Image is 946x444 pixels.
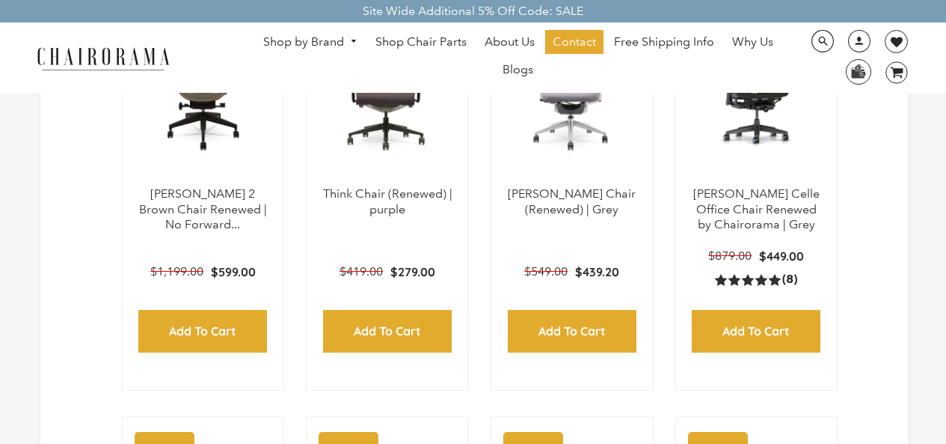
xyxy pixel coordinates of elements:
[323,310,452,353] input: Add to Cart
[692,310,820,353] input: Add to Cart
[485,34,535,50] span: About Us
[28,45,178,71] img: chairorama
[708,249,752,263] span: $879.00
[693,186,820,232] a: [PERSON_NAME] Celle Office Chair Renewed by Chairorama | Grey
[715,272,797,288] a: 5.0 rating (8 votes)
[575,264,619,279] span: $439.20
[614,34,714,50] span: Free Shipping Info
[553,34,596,50] span: Contact
[138,310,267,353] input: Add to Cart
[606,30,722,54] a: Free Shipping Info
[242,30,795,85] nav: DesktopNavigation
[139,186,267,232] a: [PERSON_NAME] 2 Brown Chair Renewed | No Forward...
[323,186,452,216] a: Think Chair (Renewed) | purple
[211,264,256,279] span: $599.00
[340,264,383,279] span: $419.00
[508,186,636,216] a: [PERSON_NAME] Chair (Renewed) | Grey
[256,31,365,54] a: Shop by Brand
[847,60,870,82] img: WhatsApp_Image_2024-07-12_at_16.23.01.webp
[545,30,603,54] a: Contact
[503,62,533,78] span: Blogs
[368,30,474,54] a: Shop Chair Parts
[759,249,804,264] span: $449.00
[732,34,773,50] span: Why Us
[150,264,203,279] span: $1,199.00
[375,34,467,50] span: Shop Chair Parts
[508,310,636,353] input: Add to Cart
[725,30,781,54] a: Why Us
[477,30,542,54] a: About Us
[524,264,568,279] span: $549.00
[495,58,541,82] a: Blogs
[390,264,435,279] span: $279.00
[782,272,797,288] span: (8)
